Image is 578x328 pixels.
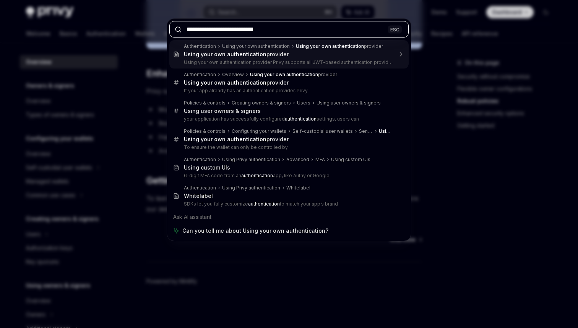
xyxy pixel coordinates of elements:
[297,100,310,106] div: Users
[184,88,393,94] p: If your app already has an authentication provider, Privy
[182,227,328,235] span: Can you tell me about Using your own authentication?
[184,185,216,191] div: Authentication
[222,185,280,191] div: Using Privy authentication
[222,43,290,49] div: Using your own authentication
[359,128,373,134] div: Sending transactions from your server
[184,43,216,49] div: Authentication
[184,59,393,65] p: Using your own authentication provider Privy supports all JWT-based authentication providers. This
[184,72,216,78] div: Authentication
[222,157,280,163] div: Using Privy authentication
[184,164,230,171] div: Using custom UIs
[184,173,393,179] p: 6-digit MFA code from an app, like Authy or Google
[222,72,244,78] div: Overview
[184,100,226,106] div: Policies & controls
[184,108,261,114] div: Using user owners & signers
[296,43,383,49] div: provider
[184,79,266,86] b: Using your own authentication
[232,128,286,134] div: Configuring your wallets
[184,128,226,134] div: Policies & controls
[184,51,266,57] b: Using your own authentication
[285,116,317,122] b: authentication
[286,185,310,191] div: Whitelabel
[379,128,393,134] div: provider
[317,100,381,106] div: Using user owners & signers
[184,136,289,143] div: provider
[184,79,289,86] div: provider
[184,136,266,142] b: Using your own authentication
[184,116,393,122] p: your application has successfully configured settings, users can
[169,210,409,224] div: Ask AI assistant
[250,72,337,78] div: provider
[184,144,393,150] p: To ensure the wallet can only be controlled by
[241,173,273,178] b: authentication
[331,157,370,163] div: Using custom UIs
[232,100,291,106] div: Creating owners & signers
[292,128,353,134] div: Self-custodial user wallets
[250,72,318,77] b: Using your own authentication
[296,43,364,49] b: Using your own authentication
[184,51,289,58] div: provider
[379,128,447,134] b: Using your own authentication
[184,193,213,199] div: Whitelabel
[286,157,309,163] div: Advanced
[315,157,325,163] div: MFA
[248,201,280,207] b: authentication
[184,157,216,163] div: Authentication
[184,201,393,207] p: SDKs let you fully customize to match your app’s brand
